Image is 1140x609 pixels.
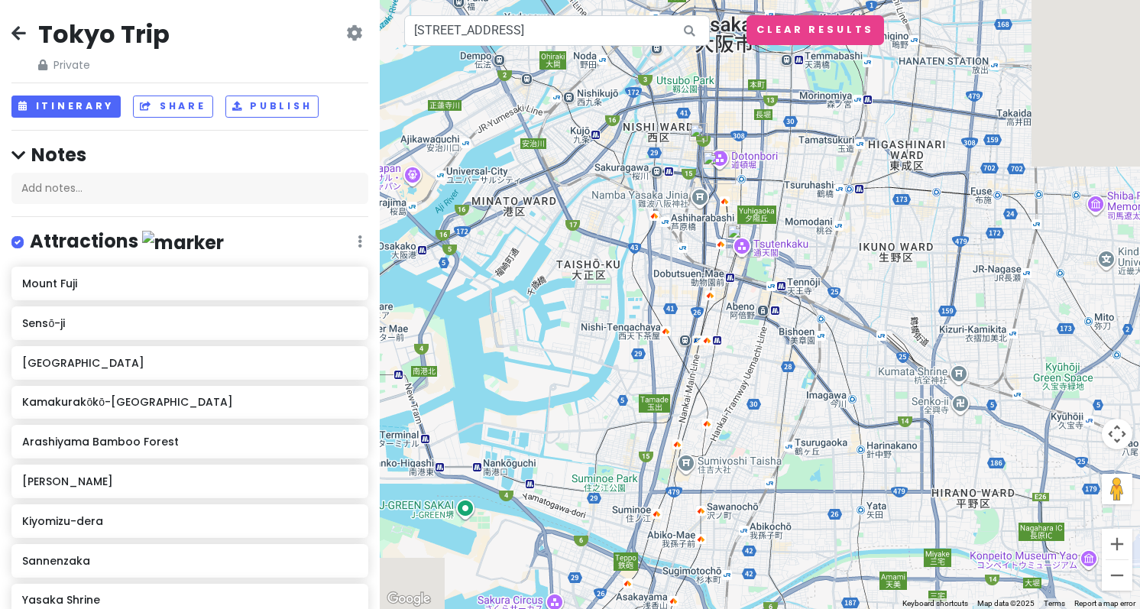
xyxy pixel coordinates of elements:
[404,15,710,46] input: Search a place
[1102,474,1132,504] button: Drag Pegman onto the map to open Street View
[142,231,224,254] img: marker
[38,57,170,73] span: Private
[702,151,736,184] div: Taishu Sukiyaki Hokuto GEMS Namba Branch
[1102,560,1132,591] button: Zoom out
[225,96,319,118] button: Publish
[11,96,121,118] button: Itinerary
[977,599,1035,607] span: Map data ©2025
[22,316,358,330] h6: Sensō-ji
[22,593,358,607] h6: Yasaka Shrine
[22,395,358,409] h6: Kamakurakōkō-[GEOGRAPHIC_DATA]
[1044,599,1065,607] a: Terms (opens in new tab)
[22,475,358,488] h6: [PERSON_NAME]
[1102,419,1132,449] button: Map camera controls
[133,96,212,118] button: Share
[22,277,358,290] h6: Mount Fuji
[384,589,434,609] a: Open this area in Google Maps (opens a new window)
[1074,599,1135,607] a: Report a map error
[902,598,968,609] button: Keyboard shortcuts
[22,514,358,528] h6: Kiyomizu-dera
[22,554,358,568] h6: Sannenzaka
[11,173,368,205] div: Add notes...
[727,224,760,258] div: Tsutenkaku
[11,143,368,167] h4: Notes
[22,435,358,449] h6: Arashiyama Bamboo Forest
[1102,529,1132,559] button: Zoom in
[22,356,358,370] h6: [GEOGRAPHIC_DATA]
[38,18,170,50] h2: Tokyo Trip
[30,229,224,254] h4: Attractions
[747,15,884,45] button: Clear Results
[384,589,434,609] img: Google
